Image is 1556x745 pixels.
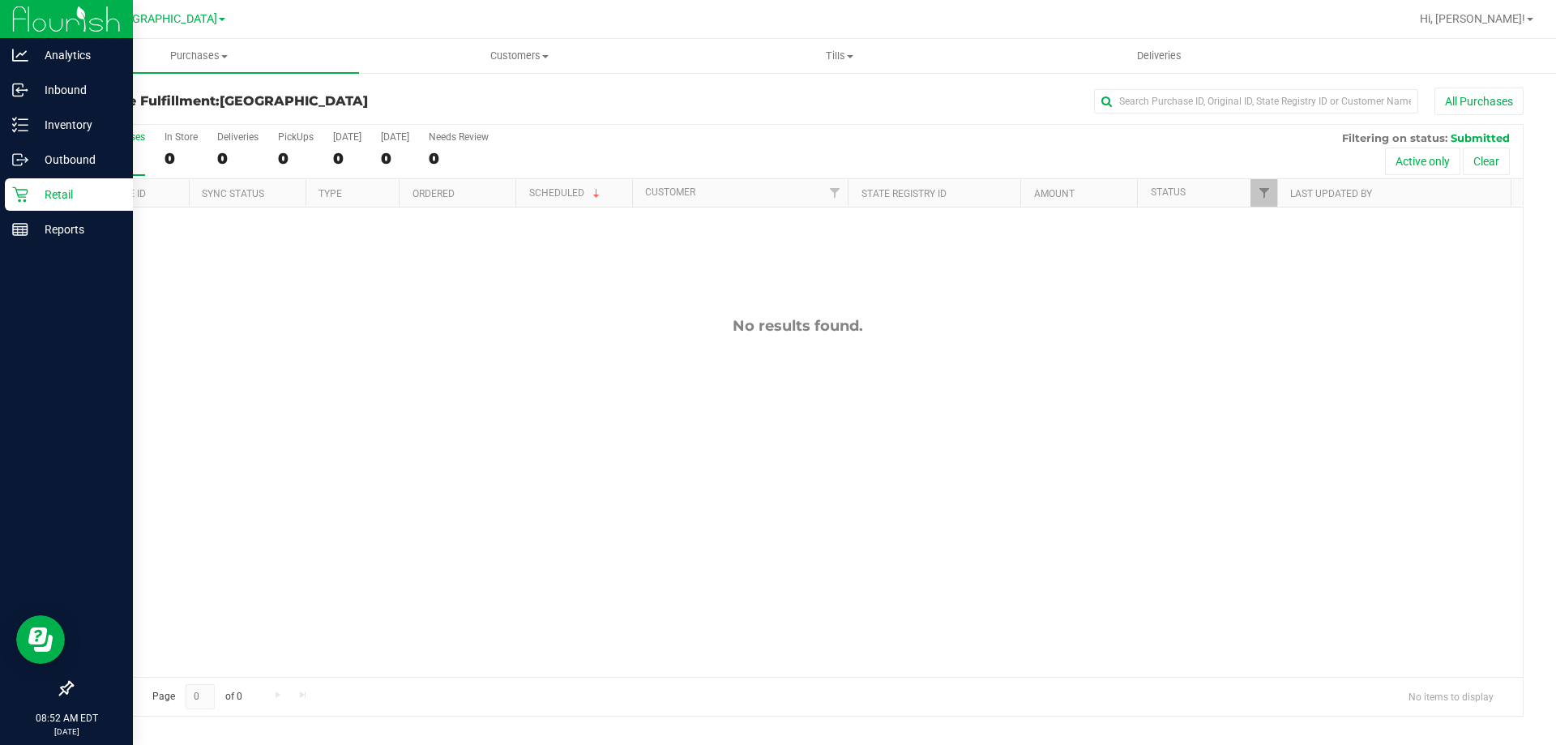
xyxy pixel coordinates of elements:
span: Deliveries [1115,49,1203,63]
a: Status [1151,186,1186,198]
span: Submitted [1451,131,1510,144]
div: [DATE] [381,131,409,143]
div: [DATE] [333,131,361,143]
div: 0 [217,149,259,168]
span: No items to display [1396,684,1507,709]
div: Needs Review [429,131,489,143]
button: Clear [1463,148,1510,175]
inline-svg: Reports [12,221,28,238]
a: Scheduled [529,187,603,199]
div: 0 [429,149,489,168]
input: Search Purchase ID, Original ID, State Registry ID or Customer Name... [1094,89,1418,113]
span: [GEOGRAPHIC_DATA] [220,93,368,109]
span: Hi, [PERSON_NAME]! [1420,12,1525,25]
span: Purchases [39,49,359,63]
a: Tills [679,39,999,73]
span: Page of 0 [139,684,255,709]
a: Purchases [39,39,359,73]
p: Reports [28,220,126,239]
span: [GEOGRAPHIC_DATA] [106,12,217,26]
inline-svg: Inbound [12,82,28,98]
a: Last Updated By [1290,188,1372,199]
inline-svg: Outbound [12,152,28,168]
a: State Registry ID [861,188,947,199]
h3: Purchase Fulfillment: [71,94,555,109]
a: Sync Status [202,188,264,199]
p: Outbound [28,150,126,169]
div: Deliveries [217,131,259,143]
p: 08:52 AM EDT [7,711,126,726]
p: [DATE] [7,726,126,738]
button: Active only [1385,148,1460,175]
a: Deliveries [999,39,1319,73]
div: 0 [165,149,198,168]
span: Filtering on status: [1342,131,1447,144]
div: In Store [165,131,198,143]
span: Tills [680,49,998,63]
button: All Purchases [1434,88,1524,115]
p: Analytics [28,45,126,65]
a: Amount [1034,188,1075,199]
div: No results found. [72,317,1523,335]
a: Customer [645,186,695,198]
a: Customers [359,39,679,73]
p: Retail [28,185,126,204]
div: 0 [381,149,409,168]
iframe: Resource center [16,615,65,664]
a: Ordered [413,188,455,199]
div: 0 [278,149,314,168]
inline-svg: Inventory [12,117,28,133]
a: Type [318,188,342,199]
p: Inbound [28,80,126,100]
div: 0 [333,149,361,168]
p: Inventory [28,115,126,135]
div: PickUps [278,131,314,143]
span: Customers [360,49,678,63]
a: Filter [821,179,848,207]
a: Filter [1250,179,1277,207]
inline-svg: Analytics [12,47,28,63]
inline-svg: Retail [12,186,28,203]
